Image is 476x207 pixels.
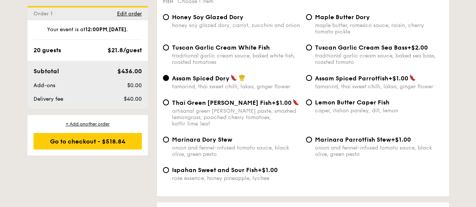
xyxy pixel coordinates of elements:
[117,11,142,17] span: Edit order
[315,14,370,21] span: Maple Butter Dory
[33,46,61,55] div: 20 guests
[117,68,141,75] span: $436.00
[272,99,292,106] span: +$1.00
[172,175,300,181] div: rose essence, honey pineapple, lychee
[172,136,232,143] span: Marinara Dory Stew
[391,136,411,143] span: +$1.00
[33,96,63,102] span: Delivery fee
[306,45,312,51] input: Tuscan Garlic Cream Sea Bass+$2.00traditional garlic cream sauce, baked sea bass, roasted tomato
[172,145,300,157] div: onion and fennel-infused tomato sauce, black olive, green pesto
[306,137,312,143] input: Marinara Parrotfish Stew+$1.00onion and fennel-infused tomato sauce, black olive, green pesto
[292,99,299,106] img: icon-spicy.37a8142b.svg
[239,74,245,81] img: icon-chef-hat.a58ddaea.svg
[172,75,230,82] span: Assam Spiced Dory
[230,74,237,81] img: icon-spicy.37a8142b.svg
[315,75,388,82] span: Assam Spiced Parrotfish
[315,53,443,65] div: traditional garlic cream sauce, baked sea bass, roasted tomato
[172,53,300,65] div: traditional garlic cream sauce, baked white fish, roasted tomatoes
[123,96,141,102] span: $40.00
[163,14,169,20] input: Honey Soy Glazed Doryhoney soy glazed dory, carrot, zucchini and onion
[85,26,107,33] strong: 12:00PM
[172,83,300,90] div: tamarind, thai sweet chilli, laksa, ginger flower
[306,75,312,81] input: Assam Spiced Parrotfish+$1.00tamarind, thai sweet chilli, laksa, ginger flower
[163,137,169,143] input: Marinara Dory Stewonion and fennel-infused tomato sauce, black olive, green pesto
[409,74,416,81] img: icon-spicy.37a8142b.svg
[172,108,300,127] div: artisanal green [PERSON_NAME] paste, smashed lemongrass, poached cherry tomatoes, kaffir lime leaf
[127,82,141,89] span: $0.00
[163,45,169,51] input: Tuscan Garlic Cream White Fishtraditional garlic cream sauce, baked white fish, roasted tomatoes
[172,99,272,106] span: Thai Green [PERSON_NAME] Fish
[172,22,300,29] div: honey soy glazed dory, carrot, zucchini and onion
[33,26,142,40] div: Your event is at , .
[306,100,312,106] input: Lemon Butter Caper Fishcaper, italian parsley, dill, lemon
[315,145,443,157] div: onion and fennel-infused tomato sauce, black olive, green pesto
[306,14,312,20] input: Maple Butter Dorymaple butter, romesco sauce, raisin, cherry tomato pickle
[172,14,243,21] span: Honey Soy Glazed Dory
[33,82,55,89] span: Add-ons
[33,11,56,17] span: Order 1
[172,166,258,174] span: Ispahan Sweet and Sour Fish
[315,22,443,35] div: maple butter, romesco sauce, raisin, cherry tomato pickle
[407,44,428,51] span: +$2.00
[163,75,169,81] input: Assam Spiced Dorytamarind, thai sweet chilli, laksa, ginger flower
[163,167,169,173] input: Ispahan Sweet and Sour Fish+$1.00rose essence, honey pineapple, lychee
[315,99,389,106] span: Lemon Butter Caper Fish
[108,46,142,55] div: $21.8/guest
[315,107,443,114] div: caper, italian parsley, dill, lemon
[33,68,59,75] span: Subtotal
[33,133,142,150] div: Go to checkout - $518.84
[172,44,270,51] span: Tuscan Garlic Cream White Fish
[315,83,443,90] div: tamarind, thai sweet chilli, laksa, ginger flower
[388,75,408,82] span: +$1.00
[163,100,169,106] input: Thai Green [PERSON_NAME] Fish+$1.00artisanal green [PERSON_NAME] paste, smashed lemongrass, poach...
[258,166,278,174] span: +$1.00
[33,121,142,127] div: + Add another order
[315,44,407,51] span: Tuscan Garlic Cream Sea Bass
[315,136,391,143] span: Marinara Parrotfish Stew
[109,26,126,33] strong: [DATE]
